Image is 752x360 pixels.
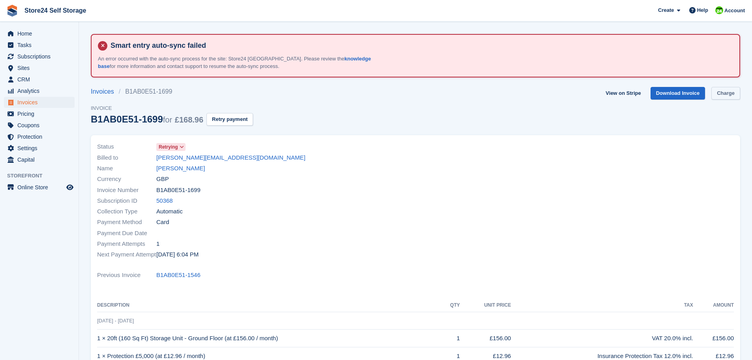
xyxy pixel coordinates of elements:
span: Subscriptions [17,51,65,62]
a: Retrying [156,142,186,151]
img: Robert Sears [715,6,723,14]
a: menu [4,40,75,51]
span: Payment Method [97,218,156,227]
span: CRM [17,74,65,85]
span: Subscription ID [97,196,156,205]
span: Currency [97,175,156,184]
span: Account [724,7,745,15]
a: Store24 Self Storage [21,4,90,17]
th: Description [97,299,441,312]
nav: breadcrumbs [91,87,253,96]
span: Invoice Number [97,186,156,195]
a: B1AB0E51-1546 [156,271,201,280]
td: £156.00 [693,330,734,347]
a: menu [4,120,75,131]
span: Capital [17,154,65,165]
a: [PERSON_NAME] [156,164,205,173]
span: Retrying [159,143,178,151]
a: menu [4,62,75,74]
a: 50368 [156,196,173,205]
span: [DATE] - [DATE] [97,318,134,324]
span: Create [658,6,674,14]
span: Tasks [17,40,65,51]
span: Online Store [17,182,65,193]
th: QTY [441,299,460,312]
span: Billed to [97,153,156,162]
span: Invoice [91,104,253,112]
div: VAT 20.0% incl. [511,334,693,343]
img: stora-icon-8386f47178a22dfd0bd8f6a31ec36ba5ce8667c1dd55bd0f319d3a0aa187defe.svg [6,5,18,17]
span: Name [97,164,156,173]
span: Collection Type [97,207,156,216]
a: Charge [711,87,740,100]
td: £156.00 [460,330,511,347]
span: 1 [156,239,159,249]
a: menu [4,28,75,39]
span: Status [97,142,156,151]
th: Tax [511,299,693,312]
span: Help [697,6,708,14]
p: An error occurred with the auto-sync process for the site: Store24 [GEOGRAPHIC_DATA]. Please revi... [98,55,374,70]
span: Next Payment Attempt [97,250,156,259]
button: Retry payment [206,113,253,126]
td: 1 [441,330,460,347]
span: B1AB0E51-1699 [156,186,201,195]
span: Pricing [17,108,65,119]
a: menu [4,85,75,96]
div: B1AB0E51-1699 [91,114,203,124]
span: Storefront [7,172,79,180]
span: Payment Attempts [97,239,156,249]
span: Home [17,28,65,39]
span: Coupons [17,120,65,131]
th: Unit Price [460,299,511,312]
a: menu [4,74,75,85]
h4: Smart entry auto-sync failed [107,41,733,50]
span: for [163,115,172,124]
a: Invoices [91,87,119,96]
span: Protection [17,131,65,142]
td: 1 × 20ft (160 Sq Ft) Storage Unit - Ground Floor (at £156.00 / month) [97,330,441,347]
a: View on Stripe [602,87,644,100]
span: Previous Invoice [97,271,156,280]
span: Settings [17,143,65,154]
a: menu [4,51,75,62]
a: menu [4,97,75,108]
time: 2025-08-21 17:04:10 UTC [156,250,199,259]
a: menu [4,143,75,154]
span: Analytics [17,85,65,96]
th: Amount [693,299,734,312]
span: GBP [156,175,169,184]
span: Card [156,218,169,227]
span: Sites [17,62,65,74]
span: Invoices [17,97,65,108]
span: Payment Due Date [97,229,156,238]
a: menu [4,108,75,119]
a: menu [4,182,75,193]
a: menu [4,154,75,165]
a: [PERSON_NAME][EMAIL_ADDRESS][DOMAIN_NAME] [156,153,306,162]
span: £168.96 [175,115,203,124]
a: menu [4,131,75,142]
a: Download Invoice [651,87,705,100]
span: Automatic [156,207,183,216]
a: Preview store [65,183,75,192]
